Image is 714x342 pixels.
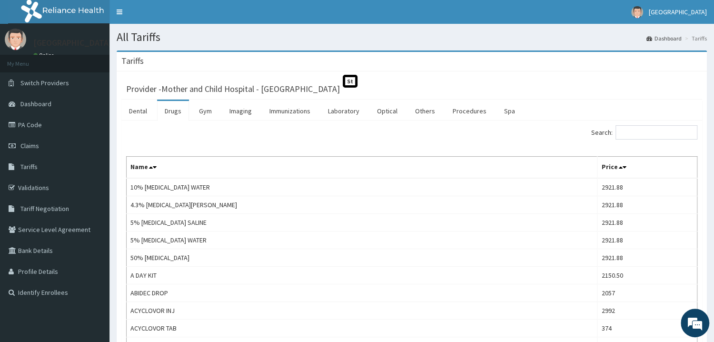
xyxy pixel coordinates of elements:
[127,284,597,302] td: ABIDEC DROP
[156,5,179,28] div: Minimize live chat window
[407,101,443,121] a: Others
[5,29,26,50] img: User Image
[597,320,697,337] td: 374
[343,75,357,88] span: St
[597,157,697,179] th: Price
[591,125,697,140] label: Search:
[262,101,318,121] a: Immunizations
[33,39,112,47] p: [GEOGRAPHIC_DATA]
[631,6,643,18] img: User Image
[127,231,597,249] td: 5% [MEDICAL_DATA] WATER
[369,101,405,121] a: Optical
[683,34,707,42] li: Tariffs
[5,235,181,268] textarea: Type your message and hit 'Enter'
[127,214,597,231] td: 5% [MEDICAL_DATA] SALINE
[320,101,367,121] a: Laboratory
[20,204,69,213] span: Tariff Negotiation
[117,31,707,43] h1: All Tariffs
[597,284,697,302] td: 2057
[597,267,697,284] td: 2150.50
[20,162,38,171] span: Tariffs
[597,249,697,267] td: 2921.88
[55,107,131,203] span: We're online!
[646,34,682,42] a: Dashboard
[20,100,51,108] span: Dashboard
[127,196,597,214] td: 4.3% [MEDICAL_DATA][PERSON_NAME]
[597,302,697,320] td: 2992
[597,178,697,196] td: 2921.88
[121,101,155,121] a: Dental
[127,178,597,196] td: 10% [MEDICAL_DATA] WATER
[597,231,697,249] td: 2921.88
[127,302,597,320] td: ACYCLOVOR INJ
[597,196,697,214] td: 2921.88
[127,157,597,179] th: Name
[496,101,523,121] a: Spa
[20,79,69,87] span: Switch Providers
[121,57,144,65] h3: Tariffs
[50,53,160,66] div: Chat with us now
[126,85,340,93] h3: Provider - Mother and Child Hospital - [GEOGRAPHIC_DATA]
[127,249,597,267] td: 50% [MEDICAL_DATA]
[191,101,219,121] a: Gym
[20,141,39,150] span: Claims
[597,214,697,231] td: 2921.88
[445,101,494,121] a: Procedures
[157,101,189,121] a: Drugs
[615,125,697,140] input: Search:
[649,8,707,16] span: [GEOGRAPHIC_DATA]
[33,52,56,59] a: Online
[222,101,259,121] a: Imaging
[18,48,39,71] img: d_794563401_company_1708531726252_794563401
[127,320,597,337] td: ACYCLOVOR TAB
[127,267,597,284] td: A DAY KIT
